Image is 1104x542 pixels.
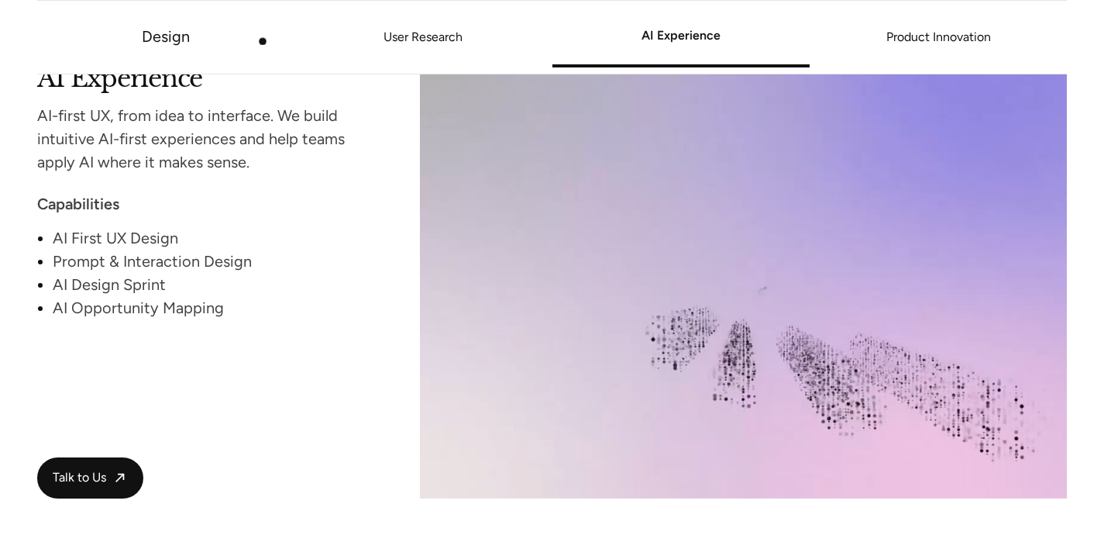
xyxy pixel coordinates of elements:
[142,27,190,46] a: Design
[37,104,361,174] div: AI-first UX, from idea to interface. We build intuitive AI-first experiences and help teams apply...
[53,226,361,250] div: AI First UX Design
[53,273,361,296] div: AI Design Sprint
[53,250,361,273] div: Prompt & Interaction Design
[552,31,810,40] a: AI Experience
[37,192,361,216] div: Capabilities
[37,457,143,499] a: Talk to Us
[294,33,552,42] a: User Research
[37,66,361,87] h2: AI Experience
[53,296,361,319] div: AI Opportunity Mapping
[53,470,106,486] span: Talk to Us
[810,33,1067,42] a: Product Innovation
